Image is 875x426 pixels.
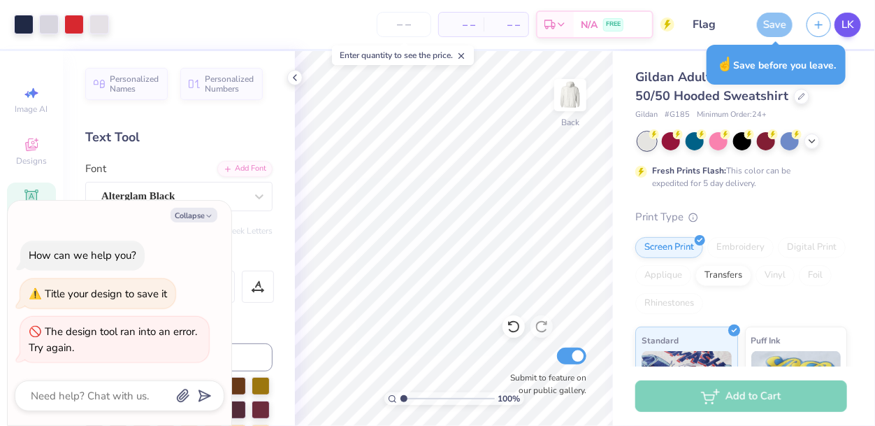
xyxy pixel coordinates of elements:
[635,237,703,258] div: Screen Print
[15,104,48,115] span: Image AI
[716,55,733,73] span: ☝️
[217,161,273,177] div: Add Font
[778,237,846,258] div: Digital Print
[841,17,854,33] span: LK
[606,20,621,29] span: FREE
[85,128,273,147] div: Text Tool
[707,45,846,85] div: Save before you leave.
[581,17,598,32] span: N/A
[171,208,217,222] button: Collapse
[29,248,136,262] div: How can we help you?
[377,12,431,37] input: – –
[447,17,475,32] span: – –
[502,371,586,397] label: Submit to feature on our public gallery.
[556,81,584,109] img: Back
[751,333,781,348] span: Puff Ink
[45,287,167,301] div: Title your design to save it
[635,265,691,286] div: Applique
[695,265,751,286] div: Transfers
[492,17,520,32] span: – –
[498,392,521,405] span: 100 %
[85,161,106,177] label: Font
[561,116,579,129] div: Back
[16,155,47,166] span: Designs
[834,13,861,37] a: LK
[652,165,726,176] strong: Fresh Prints Flash:
[665,109,690,121] span: # G185
[635,293,703,314] div: Rhinestones
[635,69,823,104] span: Gildan Adult Heavy Blend 8 Oz. 50/50 Hooded Sweatshirt
[652,164,824,190] div: This color can be expedited for 5 day delivery.
[205,74,254,94] span: Personalized Numbers
[799,265,832,286] div: Foil
[110,74,159,94] span: Personalized Names
[707,237,774,258] div: Embroidery
[29,325,197,355] div: The design tool ran into an error. Try again.
[681,10,750,38] input: Untitled Design
[642,351,732,421] img: Standard
[755,265,795,286] div: Vinyl
[635,109,658,121] span: Gildan
[751,351,841,421] img: Puff Ink
[697,109,767,121] span: Minimum Order: 24 +
[332,45,474,65] div: Enter quantity to see the price.
[642,333,679,348] span: Standard
[635,209,847,225] div: Print Type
